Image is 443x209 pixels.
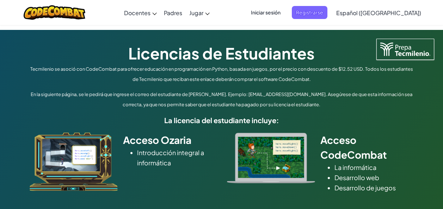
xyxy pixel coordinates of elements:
li: Desarrollo web [334,172,414,183]
a: Español ([GEOGRAPHIC_DATA]) [333,3,425,22]
span: Jugar [189,9,203,17]
span: Español ([GEOGRAPHIC_DATA]) [336,9,421,17]
img: CodeCombat logo [24,5,85,20]
li: Introducción integral a informática [137,147,216,168]
p: Tecmilenio se asoció con CodeCombat para ofrecer educación en programación en Python, basada en j... [28,64,416,84]
li: La informática [334,162,414,172]
button: Iniciar sesión [247,6,285,19]
a: Padres [160,3,186,22]
img: type_real_code.png [227,133,315,183]
h5: La licencia del estudiante incluye: [28,115,416,126]
h2: Acceso CodeCombat [320,133,414,162]
h2: Acceso Ozaria [123,133,216,147]
a: Jugar [186,3,213,22]
a: Docentes [121,3,160,22]
span: Docentes [124,9,150,17]
p: En la siguiente página, se le pedirá que ingrese el correo del estudiante de [PERSON_NAME]. Ejemp... [28,89,416,110]
li: Desarrollo de juegos [334,183,414,193]
button: Registrarse [292,6,327,19]
img: Tecmilenio logo [376,39,434,60]
h1: Licencias de Estudiantes [28,42,416,64]
img: ozaria_acodus.png [30,133,118,191]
